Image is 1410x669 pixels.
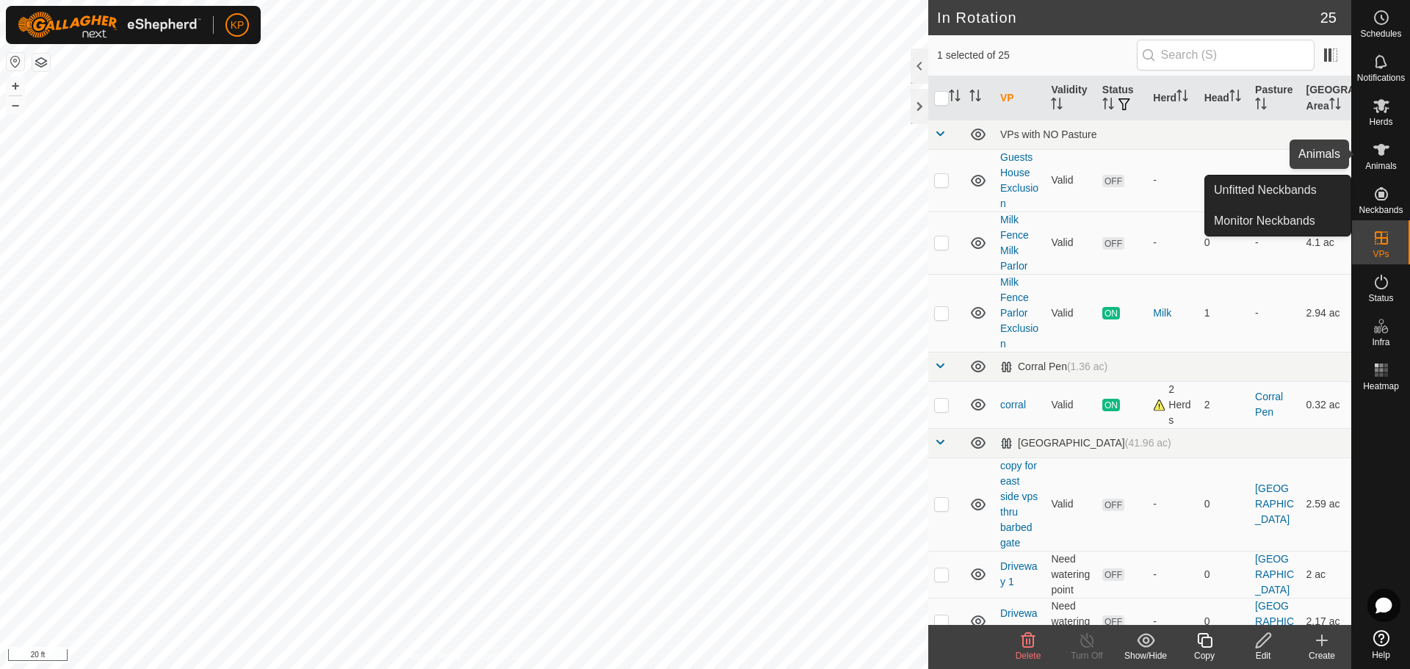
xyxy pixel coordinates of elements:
span: Unfitted Neckbands [1214,181,1317,199]
a: [GEOGRAPHIC_DATA] [1255,553,1294,596]
a: Corral Pen [1255,391,1283,418]
span: Neckbands [1359,206,1403,214]
button: – [7,96,24,114]
button: Map Layers [32,54,50,71]
div: Create [1292,649,1351,662]
span: (41.96 ac) [1125,437,1171,449]
span: OFF [1102,615,1124,628]
td: 1.85 ac [1301,149,1351,211]
span: (1.36 ac) [1067,361,1107,372]
img: Gallagher Logo [18,12,201,38]
th: Pasture [1249,76,1300,120]
span: Infra [1372,338,1389,347]
span: OFF [1102,499,1124,511]
span: OFF [1102,237,1124,250]
p-sorticon: Activate to sort [1329,100,1341,112]
div: Copy [1175,649,1234,662]
a: Help [1352,624,1410,665]
a: [GEOGRAPHIC_DATA] [1255,600,1294,643]
td: 2 ac [1301,551,1351,598]
span: OFF [1102,568,1124,581]
div: Turn Off [1057,649,1116,662]
a: Driveway 1 [1000,560,1038,587]
p-sorticon: Activate to sort [969,92,981,104]
span: ON [1102,307,1120,319]
a: Unfitted Neckbands [1205,176,1351,205]
div: - [1153,567,1192,582]
td: Need watering point [1045,598,1096,645]
span: KP [231,18,245,33]
span: VPs [1373,250,1389,258]
td: Need watering point [1045,551,1096,598]
span: Notifications [1357,73,1405,82]
td: 0 [1198,598,1249,645]
p-sorticon: Activate to sort [1051,100,1063,112]
p-sorticon: Activate to sort [1229,92,1241,104]
span: 25 [1320,7,1337,29]
p-sorticon: Activate to sort [1102,100,1114,112]
td: 0 [1198,551,1249,598]
a: Driveway 2 [1000,607,1038,634]
div: 2 Herds [1153,382,1192,428]
span: OFF [1102,175,1124,187]
div: Corral Pen [1000,361,1107,373]
a: Guests House Exclusion [1000,151,1038,209]
td: 0 [1198,458,1249,551]
td: 2.17 ac [1301,598,1351,645]
a: Milk Fence Milk Parlor [1000,214,1029,272]
th: VP [994,76,1045,120]
td: 2.59 ac [1301,458,1351,551]
th: Validity [1045,76,1096,120]
a: Monitor Neckbands [1205,206,1351,236]
th: [GEOGRAPHIC_DATA] Area [1301,76,1351,120]
th: Head [1198,76,1249,120]
p-sorticon: Activate to sort [1176,92,1188,104]
a: Privacy Policy [406,650,461,663]
p-sorticon: Activate to sort [1255,100,1267,112]
td: Valid [1045,274,1096,352]
a: corral [1000,399,1026,411]
span: ON [1102,399,1120,411]
td: - [1249,274,1300,352]
span: Delete [1016,651,1041,661]
span: Help [1372,651,1390,659]
td: Valid [1045,458,1096,551]
div: - [1153,173,1192,188]
span: Status [1368,294,1393,303]
p-sorticon: Activate to sort [949,92,961,104]
div: Show/Hide [1116,649,1175,662]
span: Herds [1369,117,1392,126]
td: 4.1 ac [1301,211,1351,274]
div: VPs with NO Pasture [1000,129,1345,140]
div: - [1153,496,1192,512]
button: Reset Map [7,53,24,70]
span: 1 selected of 25 [937,48,1137,63]
a: Contact Us [479,650,522,663]
td: - [1249,211,1300,274]
a: copy for east side vps thru barbed gate [1000,460,1038,549]
a: [GEOGRAPHIC_DATA] [1255,482,1294,525]
td: 2.94 ac [1301,274,1351,352]
span: Animals [1365,162,1397,170]
td: Valid [1045,149,1096,211]
td: 0.32 ac [1301,381,1351,428]
th: Herd [1147,76,1198,120]
button: + [7,77,24,95]
span: Schedules [1360,29,1401,38]
a: Milk Fence Parlor Exclusion [1000,276,1038,350]
th: Status [1096,76,1147,120]
input: Search (S) [1137,40,1315,70]
span: Heatmap [1363,382,1399,391]
div: - [1153,614,1192,629]
div: Edit [1234,649,1292,662]
div: - [1153,235,1192,250]
td: 2 [1198,381,1249,428]
td: 1 [1198,274,1249,352]
td: 0 [1198,149,1249,211]
span: Monitor Neckbands [1214,212,1315,230]
td: - [1249,149,1300,211]
td: Valid [1045,211,1096,274]
h2: In Rotation [937,9,1320,26]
